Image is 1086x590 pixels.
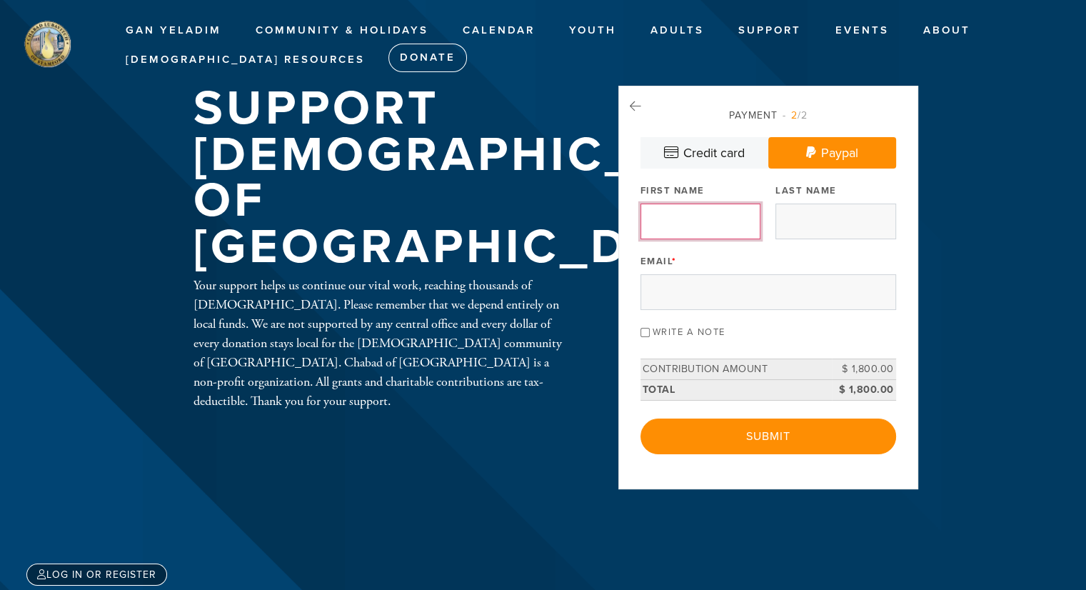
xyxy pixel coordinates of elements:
a: Credit card [640,137,768,169]
a: [DEMOGRAPHIC_DATA] Resources [115,46,376,74]
label: First Name [640,184,705,197]
a: Events [825,17,900,44]
a: Paypal [768,137,896,169]
a: Youth [558,17,627,44]
td: Total [640,379,832,400]
img: stamford%20logo.png [21,18,73,69]
a: Adults [640,17,715,44]
h1: Support [DEMOGRAPHIC_DATA] of [GEOGRAPHIC_DATA] [193,86,790,270]
label: Last Name [775,184,837,197]
span: 2 [791,109,798,121]
td: Contribution Amount [640,359,832,380]
div: Your support helps us continue our vital work, reaching thousands of [DEMOGRAPHIC_DATA]. Please r... [193,276,572,411]
input: Submit [640,419,896,454]
label: Email [640,255,677,268]
a: Log in or register [26,564,167,586]
a: Support [728,17,812,44]
td: $ 1,800.00 [832,379,896,400]
a: Community & Holidays [245,17,439,44]
a: Donate [388,44,467,72]
span: This field is required. [672,256,677,267]
a: Gan Yeladim [115,17,232,44]
a: About [912,17,981,44]
a: Calendar [452,17,545,44]
td: $ 1,800.00 [832,359,896,380]
label: Write a note [653,326,725,338]
div: Payment [640,108,896,123]
span: /2 [783,109,808,121]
